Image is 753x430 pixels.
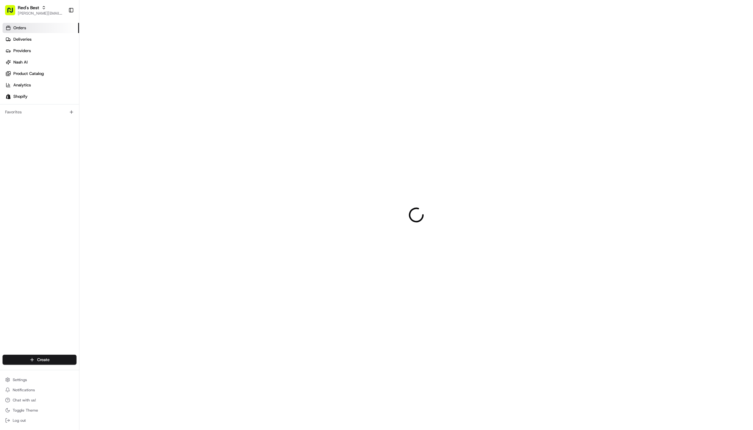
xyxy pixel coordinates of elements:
a: Orders [3,23,79,33]
span: Wisdom [PERSON_NAME] [20,99,68,104]
a: 📗Knowledge Base [4,140,51,151]
span: API Documentation [60,142,102,149]
button: Toggle Theme [3,406,77,415]
span: Chat with us! [13,398,36,403]
a: Nash AI [3,57,79,67]
span: Notifications [13,387,35,393]
div: We're available if you need us! [29,67,87,72]
button: Red's Best [18,4,39,11]
span: • [53,116,55,121]
span: [PERSON_NAME] [20,116,51,121]
span: Settings [13,377,27,382]
a: Analytics [3,80,79,90]
img: 8571987876998_91fb9ceb93ad5c398215_72.jpg [13,61,25,72]
span: Providers [13,48,31,54]
button: Red's Best[PERSON_NAME][EMAIL_ADDRESS][DOMAIN_NAME] [3,3,66,18]
span: Orders [13,25,26,31]
span: [DATE] [72,99,85,104]
span: [DATE] [56,116,69,121]
span: Create [37,357,50,363]
button: Chat with us! [3,396,77,405]
button: [PERSON_NAME][EMAIL_ADDRESS][DOMAIN_NAME] [18,11,63,16]
div: Start new chat [29,61,104,67]
div: Past conversations [6,83,43,88]
a: Deliveries [3,34,79,44]
button: Log out [3,416,77,425]
div: 📗 [6,143,11,148]
button: See all [98,82,116,89]
span: Product Catalog [13,71,44,77]
span: Shopify [13,94,28,99]
button: Start new chat [108,63,116,71]
button: Notifications [3,386,77,394]
span: Knowledge Base [13,142,49,149]
span: Toggle Theme [13,408,38,413]
span: • [69,99,71,104]
a: Shopify [3,91,79,102]
span: Pylon [63,158,77,163]
span: Analytics [13,82,31,88]
img: 1736555255976-a54dd68f-1ca7-489b-9aae-adbdc363a1c4 [13,99,18,104]
a: Providers [3,46,79,56]
a: Powered byPylon [45,158,77,163]
img: Wisdom Oko [6,93,17,105]
a: Product Catalog [3,69,79,79]
span: Log out [13,418,26,423]
img: Gabrielle LeFevre [6,110,17,120]
img: Nash [6,7,19,19]
input: Clear [17,41,105,48]
img: 1736555255976-a54dd68f-1ca7-489b-9aae-adbdc363a1c4 [6,61,18,72]
button: Create [3,355,77,365]
a: 💻API Documentation [51,140,104,151]
div: 💻 [54,143,59,148]
p: Welcome 👋 [6,26,116,36]
span: Deliveries [13,37,31,42]
img: Shopify logo [6,94,11,99]
div: Favorites [3,107,77,117]
button: Settings [3,375,77,384]
span: Nash AI [13,59,28,65]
